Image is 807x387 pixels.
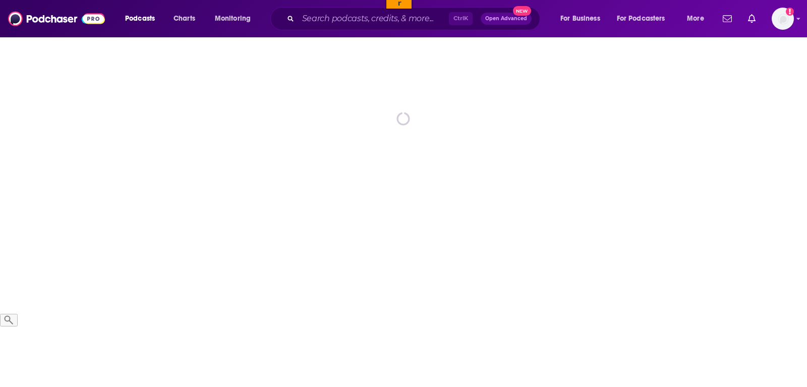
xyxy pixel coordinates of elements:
[125,12,155,26] span: Podcasts
[118,11,168,27] button: open menu
[553,11,613,27] button: open menu
[610,11,680,27] button: open menu
[772,8,794,30] span: Logged in as HLodeiro
[280,7,550,30] div: Search podcasts, credits, & more...
[744,10,760,27] a: Show notifications dropdown
[719,10,736,27] a: Show notifications dropdown
[617,12,665,26] span: For Podcasters
[8,9,105,28] img: Podchaser - Follow, Share and Rate Podcasts
[174,12,195,26] span: Charts
[298,11,449,27] input: Search podcasts, credits, & more...
[208,11,264,27] button: open menu
[786,8,794,16] svg: Add a profile image
[215,12,251,26] span: Monitoring
[485,16,527,21] span: Open Advanced
[772,8,794,30] img: User Profile
[449,12,473,25] span: Ctrl K
[772,8,794,30] button: Show profile menu
[167,11,201,27] a: Charts
[687,12,704,26] span: More
[481,13,532,25] button: Open AdvancedNew
[513,6,531,16] span: New
[680,11,717,27] button: open menu
[560,12,600,26] span: For Business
